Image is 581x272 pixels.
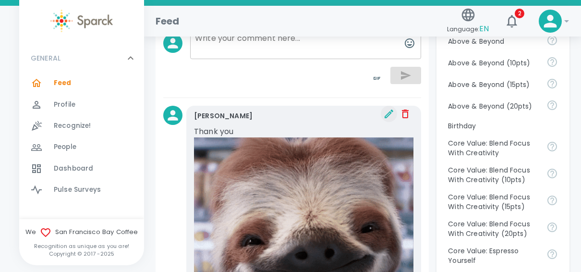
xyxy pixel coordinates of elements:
[448,219,539,238] p: Core Value: Blend Focus With Creativity (20pts)
[448,58,539,68] p: Above & Beyond (10pts)
[19,179,144,200] a: Pulse Surveys
[19,242,144,250] p: Recognition as unique as you are!
[447,23,489,36] span: Language:
[448,192,539,211] p: Core Value: Blend Focus With Creativity (15pts)
[500,10,523,33] button: 2
[546,99,558,111] svg: For going above and beyond!
[546,35,558,46] svg: For going above and beyond!
[19,250,144,258] p: Copyright © 2017 - 2025
[515,9,524,18] span: 2
[19,158,144,179] a: Dashboard
[54,164,93,173] span: Dashboard
[19,10,144,32] a: Sparck logo
[448,246,539,265] p: Core Value: Espresso Yourself
[31,53,61,63] p: GENERAL
[156,13,180,29] h1: Feed
[546,222,558,233] svg: Achieve goals today and innovate for tomorrow
[194,126,413,137] p: Thank you
[479,23,489,34] span: EN
[365,67,388,90] button: toggle password visibility
[448,165,539,185] p: Core Value: Blend Focus With Creativity (10pts)
[19,115,144,136] a: Recognize!
[448,37,539,46] p: Above & Beyond
[448,121,558,131] p: Birthday
[19,73,144,94] a: Feed
[19,94,144,115] a: Profile
[443,4,493,38] button: Language:EN
[19,136,144,158] a: People
[448,101,539,111] p: Above & Beyond (20pts)
[546,168,558,179] svg: Achieve goals today and innovate for tomorrow
[448,80,539,89] p: Above & Beyond (15pts)
[194,111,253,121] p: [PERSON_NAME]
[546,78,558,89] svg: For going above and beyond!
[546,56,558,68] svg: For going above and beyond!
[54,142,76,152] span: People
[546,195,558,206] svg: Achieve goals today and innovate for tomorrow
[19,44,144,73] div: GENERAL
[19,227,144,238] span: We San Francisco Bay Coffee
[50,10,113,32] img: Sparck logo
[19,73,144,204] div: GENERAL
[448,138,539,158] p: Core Value: Blend Focus With Creativity
[546,141,558,152] svg: Achieve goals today and innovate for tomorrow
[54,100,75,110] span: Profile
[546,248,558,260] svg: Share your voice and your ideas
[54,185,101,195] span: Pulse Surveys
[54,121,91,131] span: Recognize!
[54,78,72,88] span: Feed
